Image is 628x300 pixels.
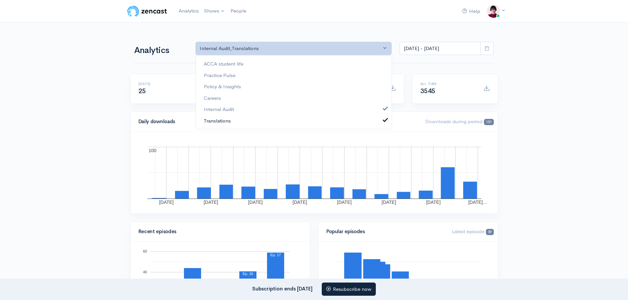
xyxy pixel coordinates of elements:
[337,200,351,205] text: [DATE]
[228,4,249,18] a: People
[487,5,500,18] img: ...
[460,4,483,18] a: Help
[138,119,418,124] h4: Daily downloads
[203,200,218,205] text: [DATE]
[484,119,493,125] span: 151
[143,249,147,253] text: 60
[204,60,243,68] span: ACCA student life
[138,82,194,86] h6: [DATE]
[270,253,281,257] text: Ep. 17
[134,46,188,55] h1: Analytics
[126,5,168,18] img: ZenCast Logo
[138,140,490,205] svg: A chart.
[425,118,493,124] span: Downloads during period:
[204,94,221,102] span: Careers
[204,106,234,113] span: Internal Audit
[252,285,313,291] strong: Subscription ends [DATE]
[149,148,157,153] text: 100
[468,200,487,205] text: [DATE]…
[420,87,435,95] span: 3545
[138,229,298,234] h4: Recent episodes
[420,82,475,86] h6: All time
[248,200,262,205] text: [DATE]
[400,42,481,55] input: analytics date range selector
[452,228,493,234] span: Latest episode:
[143,270,147,274] text: 40
[486,229,493,235] span: 59
[138,87,146,95] span: 25
[204,117,231,124] span: Translations
[201,4,228,18] a: Shows
[326,229,444,234] h4: Popular episodes
[322,283,376,296] a: Resubscribe now
[292,200,307,205] text: [DATE]
[200,45,382,52] div: Internal Audit , Translations
[204,71,235,79] span: Practice Pulse
[195,42,392,55] button: Internal Audit, Translations
[243,272,253,276] text: Ep. 16
[176,4,201,18] a: Analytics
[381,200,396,205] text: [DATE]
[159,200,173,205] text: [DATE]
[204,83,241,91] span: Policy & Insights
[426,200,440,205] text: [DATE]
